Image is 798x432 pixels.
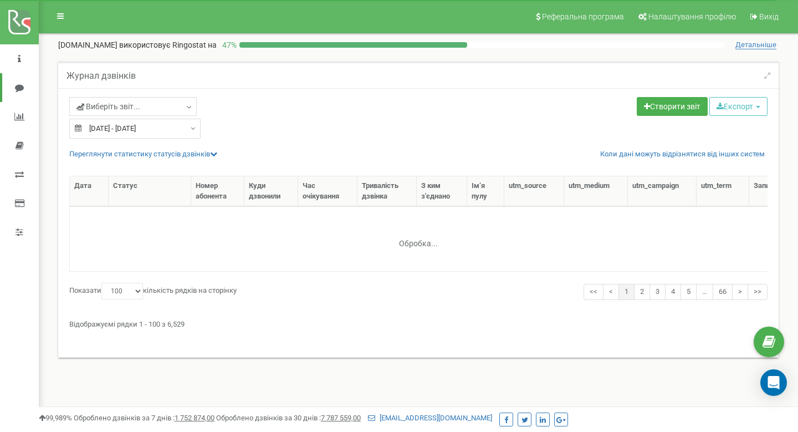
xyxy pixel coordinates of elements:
[368,414,492,422] a: [EMAIL_ADDRESS][DOMAIN_NAME]
[584,284,603,300] a: <<
[696,284,713,300] a: …
[66,71,136,81] h5: Журнал дзвінків
[76,101,140,112] span: Виберіть звіт...
[504,176,564,206] th: utm_sourcе
[349,230,488,247] div: Обробка...
[564,176,628,206] th: utm_mеdium
[634,284,650,300] a: 2
[69,150,217,158] a: Переглянути статистику статусів дзвінків
[735,40,776,49] span: Детальніше
[244,176,299,206] th: Куди дзвонили
[732,284,748,300] a: >
[69,283,237,299] label: Показати кількість рядків на сторінку
[217,39,239,50] p: 47 %
[417,176,468,206] th: З ким з'єднано
[637,97,708,116] a: Створити звіт
[101,283,143,299] select: Показатикількість рядків на сторінку
[467,176,504,206] th: Ім‘я пулу
[74,414,214,422] span: Оброблено дзвінків за 7 днів :
[216,414,361,422] span: Оброблено дзвінків за 30 днів :
[649,284,666,300] a: 3
[298,176,357,206] th: Час очікування
[542,12,624,21] span: Реферальна програма
[600,149,765,160] a: Коли дані можуть відрізнятися вiд інших систем
[69,97,197,116] a: Виберіть звіт...
[681,284,697,300] a: 5
[760,369,787,396] div: Open Intercom Messenger
[628,176,697,206] th: utm_cаmpaign
[748,284,768,300] a: >>
[175,414,214,422] u: 1 752 874,00
[618,284,635,300] a: 1
[603,284,619,300] a: <
[697,176,749,206] th: utm_tеrm
[357,176,417,206] th: Тривалість дзвінка
[109,176,191,206] th: Статус
[69,315,768,330] div: Відображуємі рядки 1 - 100 з 6,529
[70,176,109,206] th: Дата
[709,97,768,116] button: Експорт
[191,176,244,206] th: Номер абонента
[321,414,361,422] u: 7 787 559,00
[39,414,72,422] span: 99,989%
[8,10,30,34] img: ringostat logo
[648,12,736,21] span: Налаштування профілю
[713,284,733,300] a: 66
[665,284,681,300] a: 4
[58,39,217,50] p: [DOMAIN_NAME]
[759,12,779,21] span: Вихід
[119,40,217,49] span: використовує Ringostat на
